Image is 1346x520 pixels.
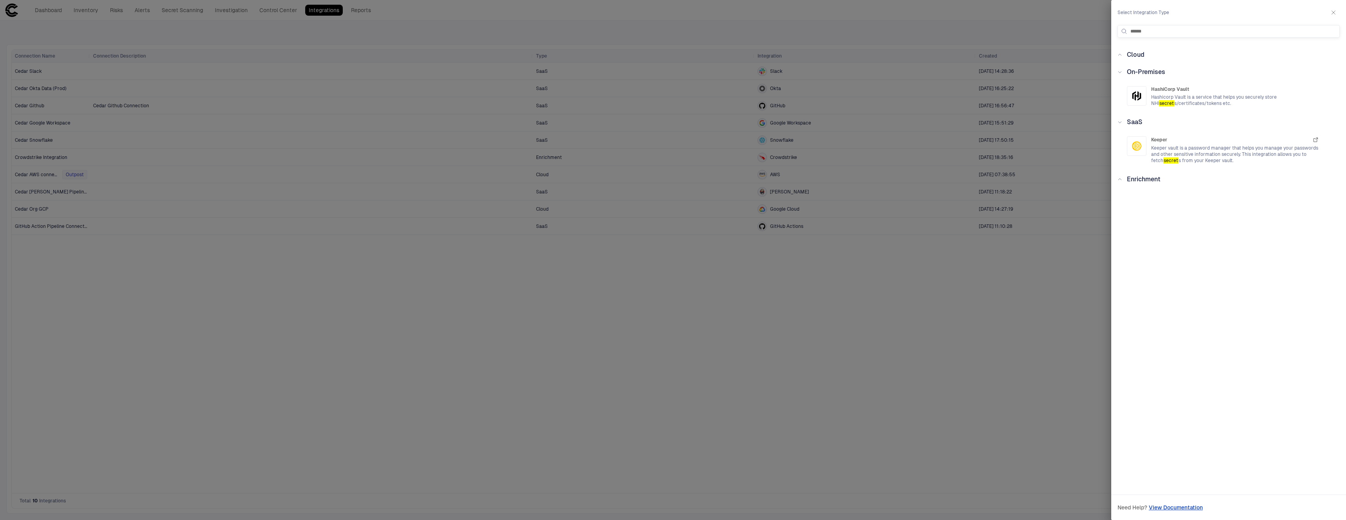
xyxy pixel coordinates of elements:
[1159,100,1174,107] mark: secret
[1163,157,1179,164] mark: secret
[1127,118,1143,126] span: SaaS
[1117,117,1340,127] div: SaaS
[1132,91,1141,101] div: Hashicorp
[1117,175,1340,184] div: Enrichment
[1127,51,1144,58] span: Cloud
[1149,504,1203,511] span: View Documentation
[1151,94,1319,107] span: Hashicorp Vault is a service that helps you securely store NHI s/certificates/tokens etc.
[1149,503,1203,512] a: View Documentation
[1127,68,1165,76] span: On-Premises
[1132,141,1141,151] div: Keeper
[1117,9,1169,16] span: Select Integration Type
[1117,50,1340,60] div: Cloud
[1117,67,1340,77] div: On-Premises
[1151,145,1319,164] span: Keeper vault is a password manager that helps you manage your passwords and other sensitive infor...
[1151,137,1167,143] span: Keeper
[1117,504,1147,511] span: Need Help?
[1127,175,1161,183] span: Enrichment
[1151,86,1189,92] span: HashiCorp Vault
